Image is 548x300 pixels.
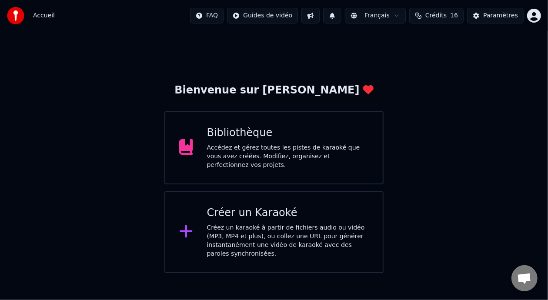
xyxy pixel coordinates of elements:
div: Paramètres [483,11,518,20]
div: Bibliothèque [207,126,369,140]
button: Paramètres [467,8,524,23]
button: FAQ [190,8,224,23]
button: Crédits16 [409,8,464,23]
button: Guides de vidéo [227,8,298,23]
span: Crédits [425,11,447,20]
a: Ouvrir le chat [511,265,538,291]
div: Bienvenue sur [PERSON_NAME] [174,83,373,97]
div: Accédez et gérez toutes les pistes de karaoké que vous avez créées. Modifiez, organisez et perfec... [207,143,369,170]
span: Accueil [33,11,55,20]
span: 16 [450,11,458,20]
nav: breadcrumb [33,11,55,20]
div: Créez un karaoké à partir de fichiers audio ou vidéo (MP3, MP4 et plus), ou collez une URL pour g... [207,223,369,258]
div: Créer un Karaoké [207,206,369,220]
img: youka [7,7,24,24]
